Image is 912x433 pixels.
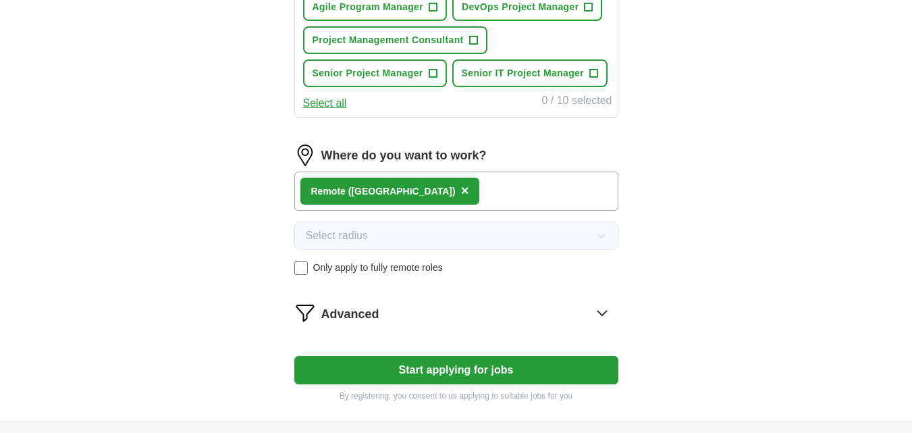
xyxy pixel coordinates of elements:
button: Select all [303,95,347,111]
div: 0 / 10 selected [541,93,612,111]
button: Senior IT Project Manager [452,59,608,87]
span: Project Management Consultant [313,33,464,47]
button: Project Management Consultant [303,26,487,54]
label: Where do you want to work? [321,147,487,165]
span: Select radius [306,228,369,244]
img: location.png [294,145,316,166]
span: Senior IT Project Manager [462,66,584,80]
span: × [461,183,469,198]
div: Remote ([GEOGRAPHIC_DATA]) [311,184,456,199]
span: Advanced [321,305,379,324]
span: Only apply to fully remote roles [313,261,443,275]
button: × [461,181,469,201]
button: Select radius [294,222,618,250]
button: Start applying for jobs [294,356,618,384]
button: Senior Project Manager [303,59,447,87]
p: By registering, you consent to us applying to suitable jobs for you [294,390,618,402]
input: Only apply to fully remote roles [294,261,308,275]
span: Senior Project Manager [313,66,423,80]
img: filter [294,302,316,324]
